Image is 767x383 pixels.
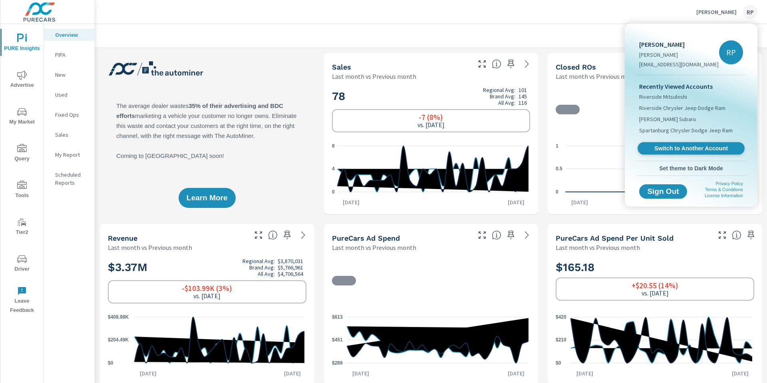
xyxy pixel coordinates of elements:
p: [PERSON_NAME] [639,40,719,49]
span: Spartanburg Chrysler Dodge Jeep Ram [639,126,733,134]
span: [PERSON_NAME] Subaru [639,115,696,123]
a: Privacy Policy [716,181,743,186]
span: Riverside Mitsubishi [639,93,687,101]
button: Sign Out [639,184,687,199]
button: Set theme to Dark Mode [636,161,746,176]
a: License Information [705,193,743,198]
p: [PERSON_NAME] [639,51,719,59]
div: RP [719,40,743,64]
span: Switch to Another Account [642,145,740,152]
span: Set theme to Dark Mode [639,165,743,172]
span: Sign Out [646,188,681,195]
p: Recently Viewed Accounts [639,82,743,91]
p: [EMAIL_ADDRESS][DOMAIN_NAME] [639,60,719,68]
span: Riverside Chrysler Jeep Dodge Ram [639,104,725,112]
a: Switch to Another Account [638,142,745,155]
a: Terms & Conditions [705,187,743,192]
